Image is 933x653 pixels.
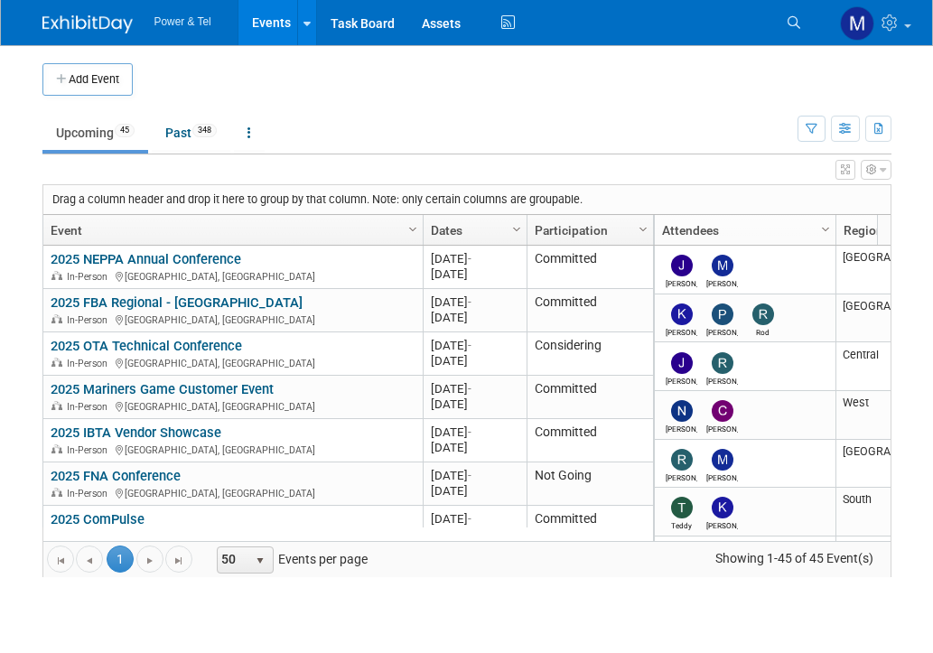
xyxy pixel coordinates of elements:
[51,314,62,323] img: In-Person Event
[154,15,211,28] span: Power & Tel
[527,506,653,549] td: Committed
[67,401,113,413] span: In-Person
[527,332,653,376] td: Considering
[192,124,217,137] span: 348
[51,338,242,354] a: 2025 OTA Technical Conference
[107,546,134,573] span: 1
[431,527,518,542] div: [DATE]
[535,215,641,246] a: Participation
[51,355,415,370] div: [GEOGRAPHIC_DATA], [GEOGRAPHIC_DATA]
[431,338,518,353] div: [DATE]
[706,374,738,386] div: Robert Zuzek
[431,266,518,282] div: [DATE]
[468,339,471,352] span: -
[218,547,248,573] span: 50
[666,325,697,337] div: Kevin Wilkes
[671,449,693,471] img: Ron Rafalzik
[706,325,738,337] div: Paul Beit
[706,518,738,530] div: Kevin Wilkes
[403,215,423,242] a: Column Settings
[51,398,415,414] div: [GEOGRAPHIC_DATA], [GEOGRAPHIC_DATA]
[67,488,113,499] span: In-Person
[42,15,133,33] img: ExhibitDay
[431,294,518,310] div: [DATE]
[165,546,192,573] a: Go to the last page
[42,116,148,150] a: Upcoming45
[431,251,518,266] div: [DATE]
[431,440,518,455] div: [DATE]
[172,554,186,568] span: Go to the last page
[712,303,733,325] img: Paul Beit
[527,462,653,506] td: Not Going
[468,252,471,266] span: -
[633,215,653,242] a: Column Settings
[671,400,693,422] img: Nate Derbyshire
[706,276,738,288] div: Michael Mackeben
[51,401,62,410] img: In-Person Event
[67,314,113,326] span: In-Person
[406,222,420,237] span: Column Settings
[468,295,471,309] span: -
[706,471,738,482] div: Michael Mackeben
[51,294,303,311] a: 2025 FBA Regional - [GEOGRAPHIC_DATA]
[431,215,515,246] a: Dates
[51,268,415,284] div: [GEOGRAPHIC_DATA], [GEOGRAPHIC_DATA]
[253,554,267,568] span: select
[82,554,97,568] span: Go to the previous page
[51,442,415,457] div: [GEOGRAPHIC_DATA], [GEOGRAPHIC_DATA]
[671,497,693,518] img: Teddy Dye
[507,215,527,242] a: Column Settings
[51,485,415,500] div: [GEOGRAPHIC_DATA], [GEOGRAPHIC_DATA]
[431,483,518,499] div: [DATE]
[666,471,697,482] div: Ron Rafalzik
[115,124,135,137] span: 45
[840,6,874,41] img: Madalyn Bobbitt
[527,289,653,332] td: Committed
[468,512,471,526] span: -
[509,222,524,237] span: Column Settings
[431,511,518,527] div: [DATE]
[431,353,518,368] div: [DATE]
[431,424,518,440] div: [DATE]
[193,546,386,573] span: Events per page
[706,422,738,434] div: Chad Smith
[76,546,103,573] a: Go to the previous page
[152,116,230,150] a: Past348
[712,352,733,374] img: Robert Zuzek
[527,419,653,462] td: Committed
[468,425,471,439] span: -
[51,424,221,441] a: 2025 IBTA Vendor Showcase
[712,400,733,422] img: Chad Smith
[51,468,181,484] a: 2025 FNA Conference
[51,312,415,327] div: [GEOGRAPHIC_DATA], [GEOGRAPHIC_DATA]
[468,469,471,482] span: -
[51,511,145,527] a: 2025 ComPulse
[671,303,693,325] img: Kevin Wilkes
[43,185,891,214] div: Drag a column header and drop it here to group by that column. Note: only certain columns are gro...
[42,63,133,96] button: Add Event
[671,352,693,374] img: Judd Bartley
[712,497,733,518] img: Kevin Wilkes
[67,444,113,456] span: In-Person
[666,276,697,288] div: John Gautieri
[662,215,824,246] a: Attendees
[712,255,733,276] img: Michael Mackeben
[51,358,62,367] img: In-Person Event
[671,255,693,276] img: John Gautieri
[468,382,471,396] span: -
[527,376,653,419] td: Committed
[51,215,411,246] a: Event
[431,381,518,396] div: [DATE]
[712,449,733,471] img: Michael Mackeben
[51,444,62,453] img: In-Person Event
[143,554,157,568] span: Go to the next page
[431,310,518,325] div: [DATE]
[51,271,62,280] img: In-Person Event
[67,358,113,369] span: In-Person
[666,374,697,386] div: Judd Bartley
[47,546,74,573] a: Go to the first page
[666,518,697,530] div: Teddy Dye
[698,546,890,571] span: Showing 1-45 of 45 Event(s)
[431,396,518,412] div: [DATE]
[51,381,274,397] a: 2025 Mariners Game Customer Event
